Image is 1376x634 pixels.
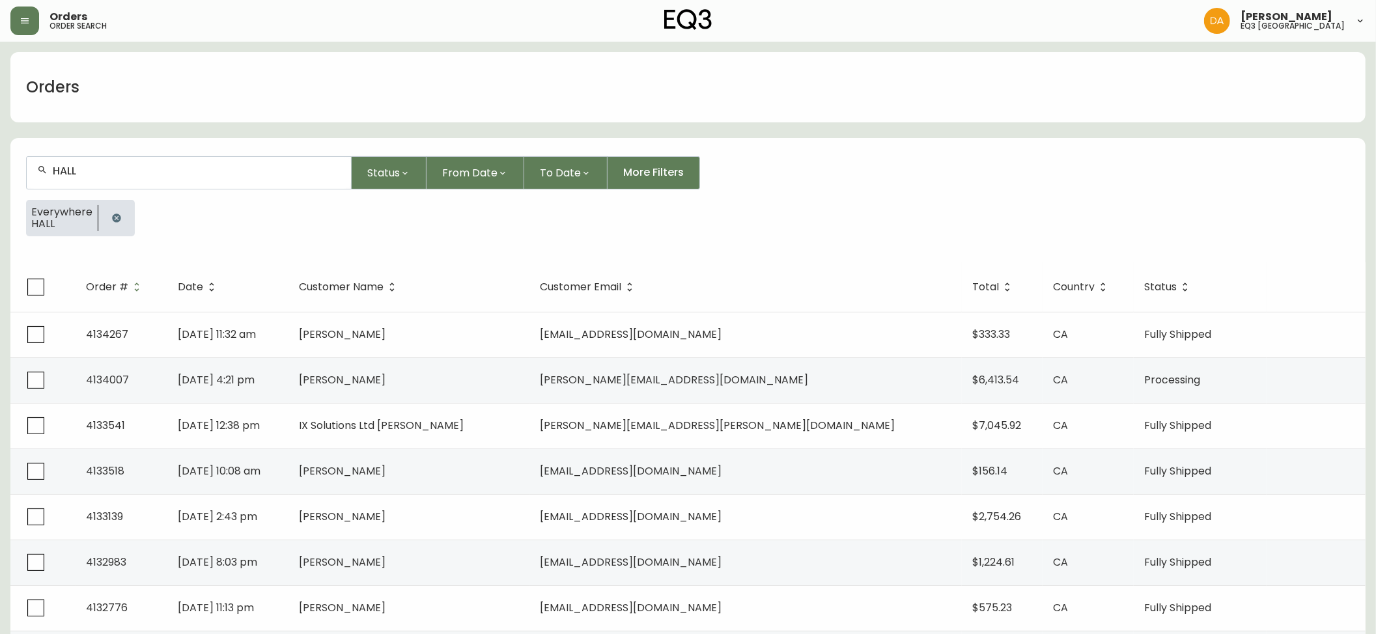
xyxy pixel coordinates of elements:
[972,509,1021,524] span: $2,754.26
[972,327,1010,342] span: $333.33
[86,463,124,478] span: 4133518
[1144,281,1194,293] span: Status
[178,555,257,570] span: [DATE] 8:03 pm
[540,463,722,478] span: [EMAIL_ADDRESS][DOMAIN_NAME]
[1144,418,1211,433] span: Fully Shipped
[540,327,722,342] span: [EMAIL_ADDRESS][DOMAIN_NAME]
[972,463,1007,478] span: $156.14
[178,327,256,342] span: [DATE] 11:32 am
[352,156,427,189] button: Status
[86,372,129,387] span: 4134007
[1241,12,1332,22] span: [PERSON_NAME]
[1241,22,1345,30] h5: eq3 [GEOGRAPHIC_DATA]
[178,509,257,524] span: [DATE] 2:43 pm
[299,283,384,291] span: Customer Name
[540,418,895,433] span: [PERSON_NAME][EMAIL_ADDRESS][PERSON_NAME][DOMAIN_NAME]
[540,509,722,524] span: [EMAIL_ADDRESS][DOMAIN_NAME]
[86,600,128,615] span: 4132776
[86,283,128,291] span: Order #
[1053,327,1068,342] span: CA
[1053,418,1068,433] span: CA
[86,418,125,433] span: 4133541
[299,509,386,524] span: [PERSON_NAME]
[367,165,400,181] span: Status
[664,9,712,30] img: logo
[299,600,386,615] span: [PERSON_NAME]
[31,218,92,230] span: HALL
[524,156,608,189] button: To Date
[972,555,1015,570] span: $1,224.61
[49,12,87,22] span: Orders
[1053,600,1068,615] span: CA
[427,156,524,189] button: From Date
[49,22,107,30] h5: order search
[178,281,220,293] span: Date
[540,281,638,293] span: Customer Email
[299,418,464,433] span: IX Solutions Ltd [PERSON_NAME]
[972,600,1012,615] span: $575.23
[299,372,386,387] span: [PERSON_NAME]
[608,156,700,189] button: More Filters
[1144,509,1211,524] span: Fully Shipped
[1144,555,1211,570] span: Fully Shipped
[178,463,260,478] span: [DATE] 10:08 am
[26,76,79,98] h1: Orders
[31,206,92,218] span: Everywhere
[299,463,386,478] span: [PERSON_NAME]
[540,283,621,291] span: Customer Email
[178,283,203,291] span: Date
[972,418,1021,433] span: $7,045.92
[972,372,1019,387] span: $6,413.54
[86,555,126,570] span: 4132983
[299,281,400,293] span: Customer Name
[86,509,123,524] span: 4133139
[540,555,722,570] span: [EMAIL_ADDRESS][DOMAIN_NAME]
[1204,8,1230,34] img: dd1a7e8db21a0ac8adbf82b84ca05374
[86,327,128,342] span: 4134267
[623,165,684,180] span: More Filters
[1144,283,1177,291] span: Status
[1053,555,1068,570] span: CA
[540,165,581,181] span: To Date
[1053,463,1068,478] span: CA
[540,372,808,387] span: [PERSON_NAME][EMAIL_ADDRESS][DOMAIN_NAME]
[442,165,498,181] span: From Date
[972,283,999,291] span: Total
[1053,283,1095,291] span: Country
[972,281,1016,293] span: Total
[1144,372,1200,387] span: Processing
[178,600,254,615] span: [DATE] 11:13 pm
[1053,509,1068,524] span: CA
[178,418,260,433] span: [DATE] 12:38 pm
[1144,463,1211,478] span: Fully Shipped
[299,327,386,342] span: [PERSON_NAME]
[1053,281,1112,293] span: Country
[299,555,386,570] span: [PERSON_NAME]
[540,600,722,615] span: [EMAIL_ADDRESS][DOMAIN_NAME]
[178,372,255,387] span: [DATE] 4:21 pm
[86,281,145,293] span: Order #
[1053,372,1068,387] span: CA
[53,165,341,177] input: Search
[1144,600,1211,615] span: Fully Shipped
[1144,327,1211,342] span: Fully Shipped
